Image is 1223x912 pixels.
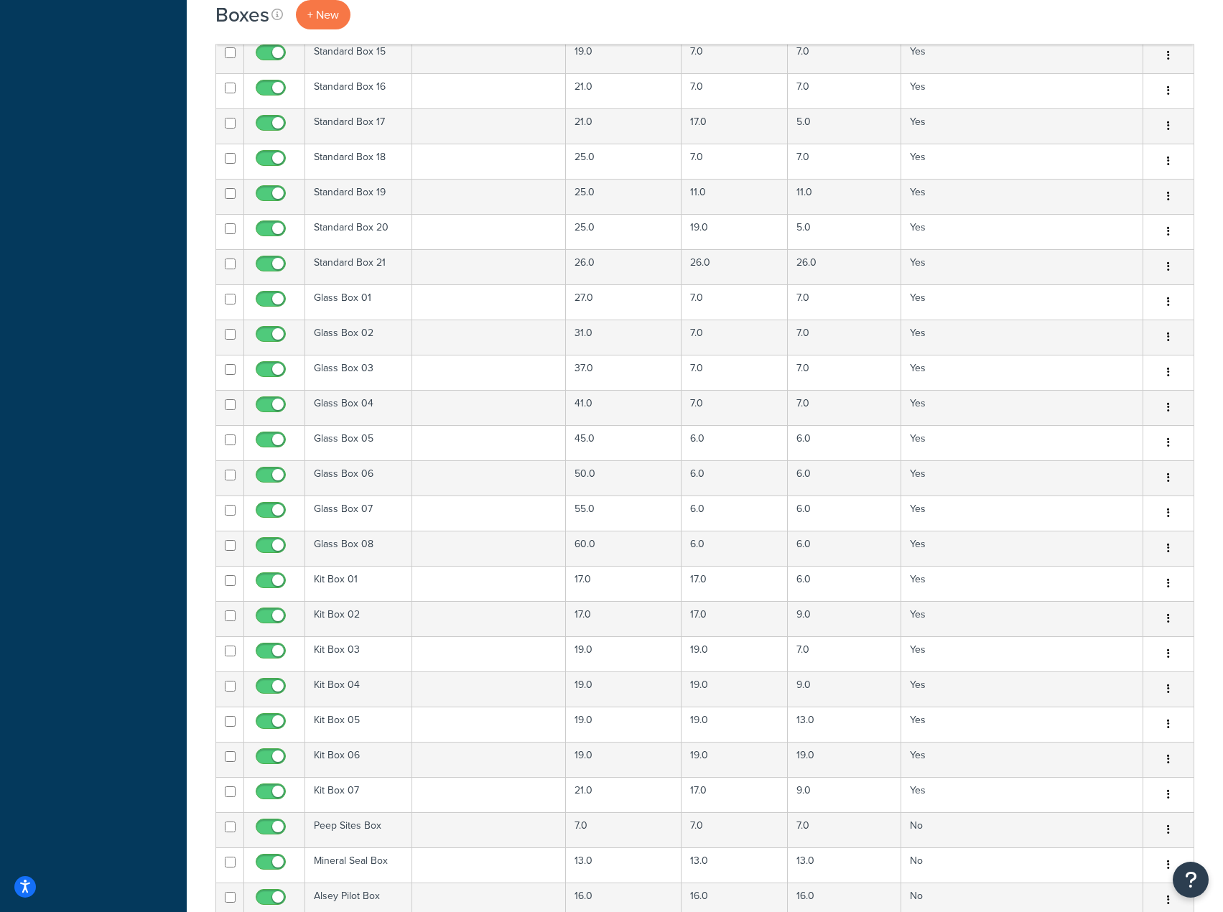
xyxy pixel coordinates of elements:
[682,284,788,320] td: 7.0
[788,566,901,601] td: 6.0
[305,566,412,601] td: Kit Box 01
[566,144,682,179] td: 25.0
[566,847,682,883] td: 13.0
[788,355,901,390] td: 7.0
[788,284,901,320] td: 7.0
[682,320,788,355] td: 7.0
[901,566,1143,601] td: Yes
[305,777,412,812] td: Kit Box 07
[682,460,788,495] td: 6.0
[901,460,1143,495] td: Yes
[901,390,1143,425] td: Yes
[566,390,682,425] td: 41.0
[682,531,788,566] td: 6.0
[305,144,412,179] td: Standard Box 18
[305,847,412,883] td: Mineral Seal Box
[901,144,1143,179] td: Yes
[305,320,412,355] td: Glass Box 02
[682,777,788,812] td: 17.0
[305,73,412,108] td: Standard Box 16
[682,38,788,73] td: 7.0
[566,38,682,73] td: 19.0
[682,636,788,671] td: 19.0
[566,495,682,531] td: 55.0
[566,425,682,460] td: 45.0
[901,777,1143,812] td: Yes
[682,108,788,144] td: 17.0
[682,742,788,777] td: 19.0
[682,707,788,742] td: 19.0
[788,390,901,425] td: 7.0
[682,144,788,179] td: 7.0
[566,812,682,847] td: 7.0
[901,812,1143,847] td: No
[566,566,682,601] td: 17.0
[788,38,901,73] td: 7.0
[305,742,412,777] td: Kit Box 06
[901,707,1143,742] td: Yes
[788,531,901,566] td: 6.0
[682,566,788,601] td: 17.0
[901,320,1143,355] td: Yes
[566,108,682,144] td: 21.0
[682,847,788,883] td: 13.0
[682,214,788,249] td: 19.0
[566,707,682,742] td: 19.0
[566,742,682,777] td: 19.0
[901,249,1143,284] td: Yes
[901,179,1143,214] td: Yes
[901,425,1143,460] td: Yes
[682,671,788,707] td: 19.0
[788,495,901,531] td: 6.0
[901,671,1143,707] td: Yes
[566,73,682,108] td: 21.0
[305,355,412,390] td: Glass Box 03
[215,1,269,29] h1: Boxes
[682,249,788,284] td: 26.0
[305,707,412,742] td: Kit Box 05
[566,179,682,214] td: 25.0
[788,73,901,108] td: 7.0
[566,284,682,320] td: 27.0
[901,73,1143,108] td: Yes
[682,425,788,460] td: 6.0
[788,144,901,179] td: 7.0
[788,179,901,214] td: 11.0
[305,425,412,460] td: Glass Box 05
[682,495,788,531] td: 6.0
[788,777,901,812] td: 9.0
[901,495,1143,531] td: Yes
[305,531,412,566] td: Glass Box 08
[901,108,1143,144] td: Yes
[788,742,901,777] td: 19.0
[566,249,682,284] td: 26.0
[901,847,1143,883] td: No
[901,355,1143,390] td: Yes
[901,601,1143,636] td: Yes
[305,390,412,425] td: Glass Box 04
[788,425,901,460] td: 6.0
[566,460,682,495] td: 50.0
[305,460,412,495] td: Glass Box 06
[566,671,682,707] td: 19.0
[788,601,901,636] td: 9.0
[305,179,412,214] td: Standard Box 19
[305,108,412,144] td: Standard Box 17
[566,777,682,812] td: 21.0
[305,812,412,847] td: Peep Sites Box
[788,320,901,355] td: 7.0
[788,707,901,742] td: 13.0
[305,671,412,707] td: Kit Box 04
[305,636,412,671] td: Kit Box 03
[682,73,788,108] td: 7.0
[566,601,682,636] td: 17.0
[901,636,1143,671] td: Yes
[788,108,901,144] td: 5.0
[788,671,901,707] td: 9.0
[788,812,901,847] td: 7.0
[305,249,412,284] td: Standard Box 21
[305,38,412,73] td: Standard Box 15
[901,742,1143,777] td: Yes
[307,6,339,23] span: + New
[305,284,412,320] td: Glass Box 01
